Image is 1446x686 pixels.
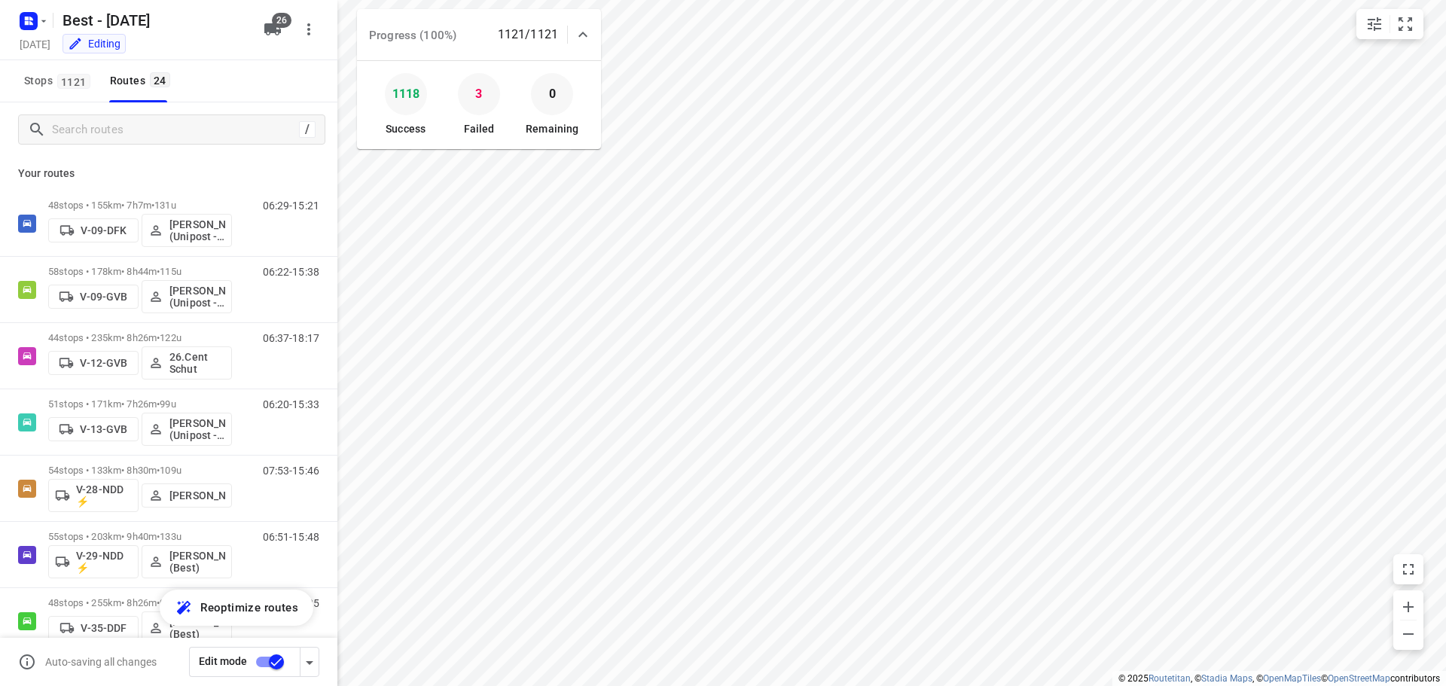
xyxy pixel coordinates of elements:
p: 51 stops • 171km • 7h26m [48,398,232,410]
p: 58 stops • 178km • 8h44m [48,266,232,277]
button: V-12-GVB [48,351,139,375]
button: V-35-DDF [48,616,139,640]
p: 26.Cent Schut [169,351,225,375]
p: 48 stops • 155km • 7h7m [48,200,232,211]
h5: Project date [14,35,56,53]
p: 1118 [392,83,419,105]
div: small contained button group [1356,9,1423,39]
p: 1121/1121 [498,26,558,44]
p: V-28-NDD ⚡ [76,483,132,508]
p: Auto-saving all changes [45,656,157,668]
p: Remaining [526,121,578,137]
p: 44 stops • 235km • 8h26m [48,332,232,343]
div: Progress (100%)1121/1121 [357,9,601,60]
p: 06:20-15:33 [263,398,319,410]
p: [PERSON_NAME] (Unipost - Best - ZZP) [169,218,225,242]
input: Search routes [52,118,299,142]
p: Failed [464,121,495,137]
button: Fit zoom [1390,9,1420,39]
span: 109u [160,465,182,476]
a: OpenMapTiles [1263,673,1321,684]
p: V-13-GVB [80,423,127,435]
p: V-09-DFK [81,224,127,236]
p: V-12-GVB [80,357,127,369]
p: 48 stops • 255km • 8h26m [48,597,232,608]
button: Map settings [1359,9,1390,39]
div: Driver app settings [300,652,319,671]
span: 93u [160,597,175,608]
span: 26 [272,13,291,28]
button: V-28-NDD ⚡ [48,479,139,512]
p: V-35-DDF [81,622,127,634]
span: Edit mode [199,655,247,667]
button: [PERSON_NAME] (Best) [142,545,232,578]
p: 06:29-15:21 [263,200,319,212]
p: [PERSON_NAME] [169,489,225,502]
button: 26 [258,14,288,44]
p: V-09-GVB [80,291,127,303]
p: [PERSON_NAME] (Best) [169,616,225,640]
span: 115u [160,266,182,277]
span: 122u [160,332,182,343]
span: Stops [24,72,95,90]
span: 24 [150,72,170,87]
div: Routes [110,72,175,90]
h5: Rename [56,8,252,32]
button: [PERSON_NAME] (Unipost - Best - ZZP) [142,214,232,247]
span: • [151,200,154,211]
span: 1121 [57,74,90,89]
button: V-09-GVB [48,285,139,309]
span: • [157,266,160,277]
button: [PERSON_NAME] (Unipost - Best - ZZP) [142,413,232,446]
p: 0 [549,83,556,105]
span: • [157,531,160,542]
button: More [294,14,324,44]
button: V-09-DFK [48,218,139,242]
button: [PERSON_NAME] (Unipost - Best - ZZP) [142,280,232,313]
span: • [157,465,160,476]
span: • [157,398,160,410]
button: V-29-NDD ⚡ [48,545,139,578]
span: Reoptimize routes [200,598,298,617]
li: © 2025 , © , © © contributors [1118,673,1440,684]
p: 54 stops • 133km • 8h30m [48,465,232,476]
span: 99u [160,398,175,410]
button: Reoptimize routes [160,590,313,626]
p: 07:53-15:46 [263,465,319,477]
div: / [299,121,316,138]
span: • [157,597,160,608]
p: 55 stops • 203km • 9h40m [48,531,232,542]
p: 3 [475,83,482,105]
button: [PERSON_NAME] (Best) [142,611,232,645]
a: OpenStreetMap [1328,673,1390,684]
span: Progress (100%) [369,29,456,42]
div: You are currently in edit mode. [68,36,120,51]
button: [PERSON_NAME] [142,483,232,508]
p: [PERSON_NAME] (Best) [169,550,225,574]
p: Success [386,121,426,137]
p: 06:22-15:38 [263,266,319,278]
p: [PERSON_NAME] (Unipost - Best - ZZP) [169,417,225,441]
p: Your routes [18,166,319,181]
a: Stadia Maps [1201,673,1252,684]
p: 06:37-18:17 [263,332,319,344]
button: 26.Cent Schut [142,346,232,380]
span: • [157,332,160,343]
button: V-13-GVB [48,417,139,441]
p: [PERSON_NAME] (Unipost - Best - ZZP) [169,285,225,309]
span: 133u [160,531,182,542]
span: 131u [154,200,176,211]
p: 06:51-15:48 [263,531,319,543]
a: Routetitan [1149,673,1191,684]
p: V-29-NDD ⚡ [76,550,132,574]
